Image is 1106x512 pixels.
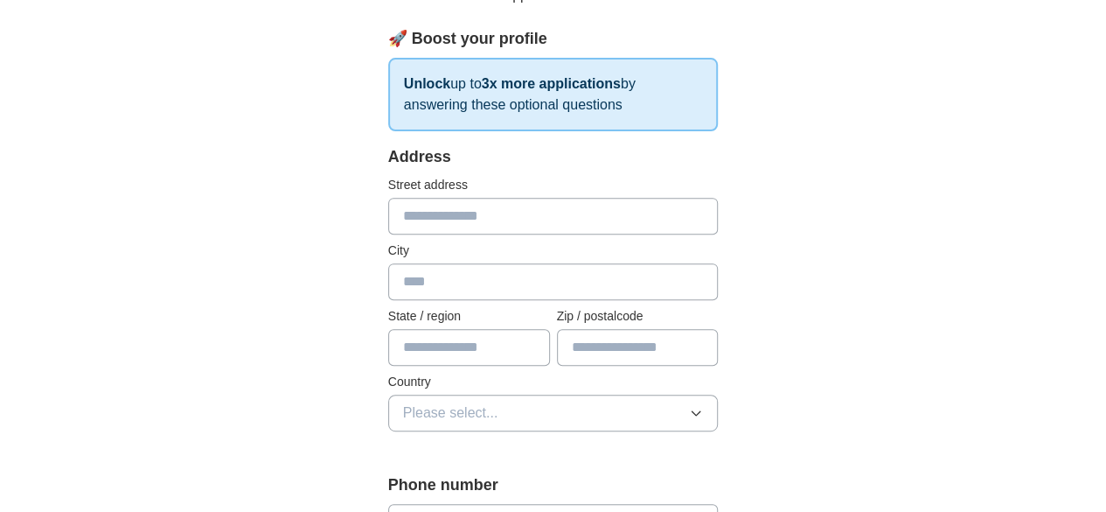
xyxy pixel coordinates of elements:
button: Please select... [388,395,719,431]
p: up to by answering these optional questions [388,58,719,131]
label: State / region [388,307,550,326]
label: Country [388,373,719,391]
label: Street address [388,176,719,194]
label: Zip / postalcode [557,307,719,326]
label: City [388,242,719,260]
label: Phone number [388,473,719,497]
div: Address [388,145,719,169]
strong: 3x more applications [482,76,621,91]
strong: Unlock [404,76,450,91]
div: 🚀 Boost your profile [388,27,719,51]
span: Please select... [403,403,498,424]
